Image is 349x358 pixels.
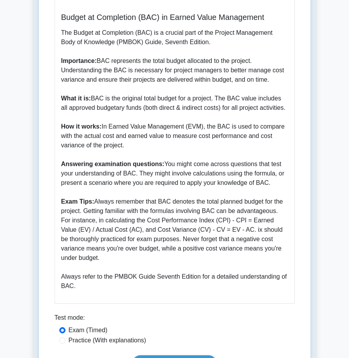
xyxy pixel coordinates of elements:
[61,28,288,291] p: The Budget at Completion (BAC) is a crucial part of the Project Management Body of Knowledge (PMB...
[61,13,288,22] h5: Budget at Completion (BAC) in Earned Value Management
[61,161,165,167] b: Answering examination questions:
[55,313,295,326] div: Test mode:
[61,57,97,64] b: Importance:
[61,198,94,205] b: Exam Tips:
[69,336,146,345] label: Practice (With explanations)
[69,326,108,335] label: Exam (Timed)
[61,123,102,130] b: How it works:
[61,95,91,102] b: What it is:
